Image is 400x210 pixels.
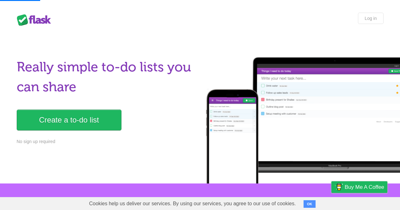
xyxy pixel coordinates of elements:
div: Flask Lists [17,14,55,26]
a: Create a to-do list [17,110,121,130]
span: Cookies help us deliver our services. By using our services, you agree to our use of cookies. [83,197,302,210]
span: Buy me a coffee [345,182,384,193]
p: No sign up required [17,138,196,145]
img: Buy me a coffee [335,182,343,192]
h1: Really simple to-do lists you can share [17,57,196,97]
a: Log in [358,13,383,24]
a: Buy me a coffee [331,181,387,193]
button: OK [304,200,316,208]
